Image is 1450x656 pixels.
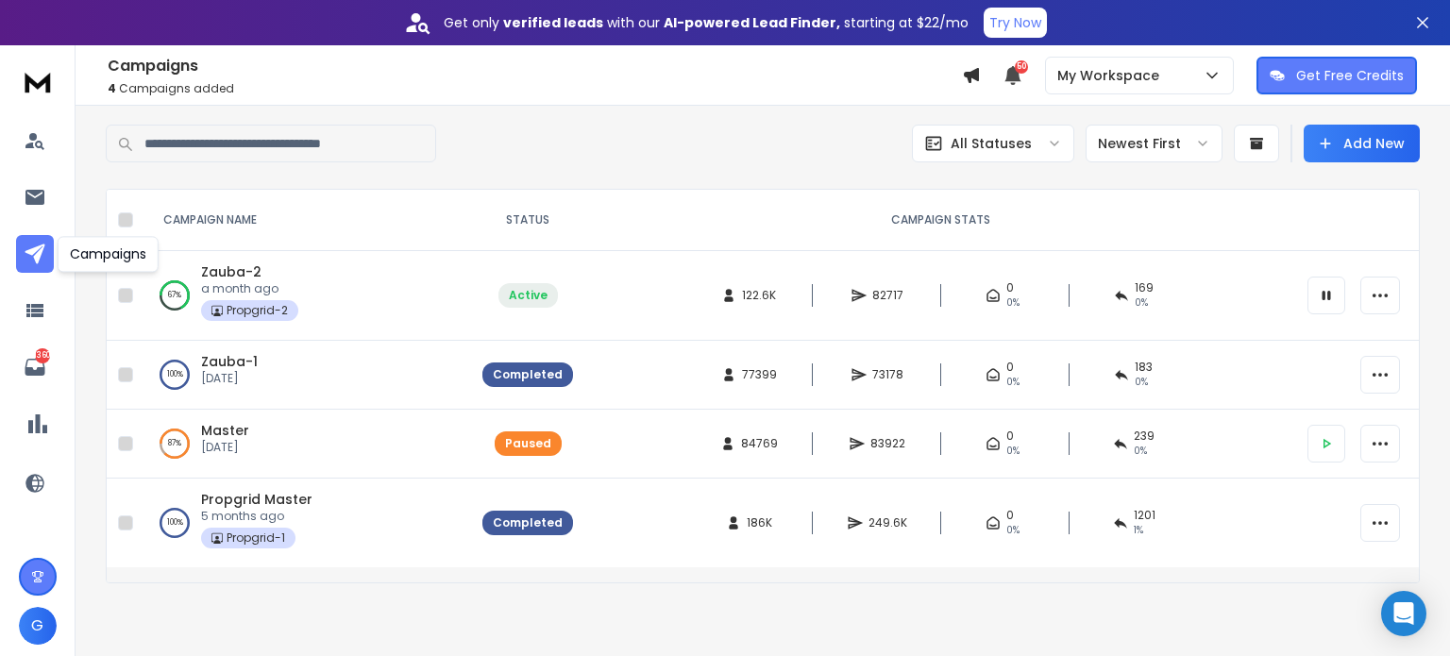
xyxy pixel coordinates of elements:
span: 0% [1006,375,1020,390]
button: G [19,607,57,645]
p: 100 % [167,513,183,532]
a: Propgrid Master [201,490,312,509]
span: 82717 [872,288,903,303]
span: 0% [1006,444,1020,459]
a: Zauba-2 [201,262,261,281]
a: Zauba-1 [201,352,258,371]
p: 100 % [167,365,183,384]
span: 50 [1015,60,1028,74]
p: Get Free Credits [1296,66,1404,85]
th: CAMPAIGN NAME [141,190,471,251]
td: 100%Propgrid Master5 months agoPropgrid-1 [141,479,471,568]
div: Open Intercom Messenger [1381,591,1426,636]
img: logo [19,64,57,99]
span: 1 % [1134,523,1143,538]
button: Newest First [1086,125,1222,162]
span: 0 % [1135,295,1148,311]
span: 0% [1006,295,1020,311]
span: 0% [1006,523,1020,538]
span: 0 [1006,508,1014,523]
p: 67 % [168,286,181,305]
span: 83922 [870,436,905,451]
a: Master [201,421,249,440]
div: Active [509,288,548,303]
span: 0 [1006,429,1014,444]
td: 87%Master[DATE] [141,410,471,479]
span: 77399 [742,367,777,382]
p: Try Now [989,13,1041,32]
p: Propgrid-1 [227,530,285,546]
strong: verified leads [503,13,603,32]
span: 73178 [872,367,903,382]
th: STATUS [471,190,584,251]
button: Try Now [984,8,1047,38]
p: [DATE] [201,371,258,386]
p: 87 % [168,434,181,453]
p: Propgrid-2 [227,303,288,318]
strong: AI-powered Lead Finder, [664,13,840,32]
p: 5 months ago [201,509,312,524]
span: 1201 [1134,508,1155,523]
p: Get only with our starting at $22/mo [444,13,969,32]
span: 0 [1006,360,1014,375]
a: 1360 [16,348,54,386]
div: Completed [493,367,563,382]
span: 0 [1006,280,1014,295]
span: 84769 [741,436,778,451]
td: 67%Zauba-2a month agoPropgrid-2 [141,251,471,341]
span: 122.6K [742,288,776,303]
button: Add New [1304,125,1420,162]
p: Campaigns added [108,81,962,96]
span: 183 [1135,360,1153,375]
p: All Statuses [951,134,1032,153]
p: a month ago [201,281,298,296]
div: Completed [493,515,563,530]
h1: Campaigns [108,55,962,77]
div: Campaigns [58,236,159,272]
p: [DATE] [201,440,249,455]
span: 186K [747,515,772,530]
div: Paused [505,436,551,451]
span: 0 % [1135,375,1148,390]
span: 4 [108,80,116,96]
th: CAMPAIGN STATS [584,190,1296,251]
span: 249.6K [868,515,907,530]
span: 0 % [1134,444,1147,459]
button: Get Free Credits [1256,57,1417,94]
td: 100%Zauba-1[DATE] [141,341,471,410]
span: 169 [1135,280,1154,295]
p: 1360 [35,348,50,363]
span: 239 [1134,429,1155,444]
p: My Workspace [1057,66,1167,85]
